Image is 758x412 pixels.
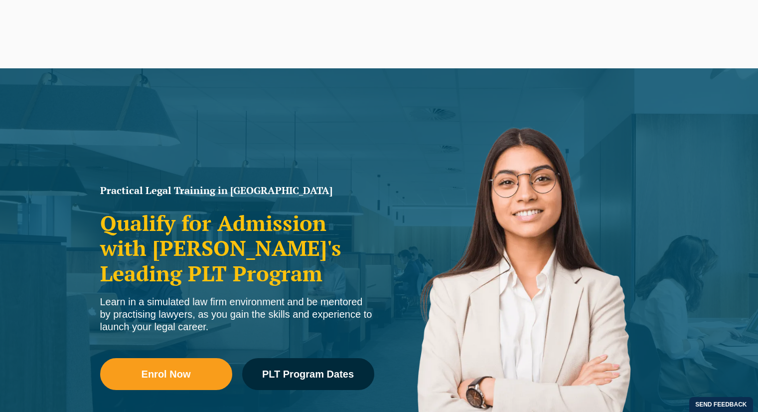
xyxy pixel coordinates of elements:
[100,296,374,333] div: Learn in a simulated law firm environment and be mentored by practising lawyers, as you gain the ...
[100,186,374,196] h1: Practical Legal Training in [GEOGRAPHIC_DATA]
[262,369,354,379] span: PLT Program Dates
[100,358,232,390] a: Enrol Now
[242,358,374,390] a: PLT Program Dates
[100,210,374,286] h2: Qualify for Admission with [PERSON_NAME]'s Leading PLT Program
[142,369,191,379] span: Enrol Now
